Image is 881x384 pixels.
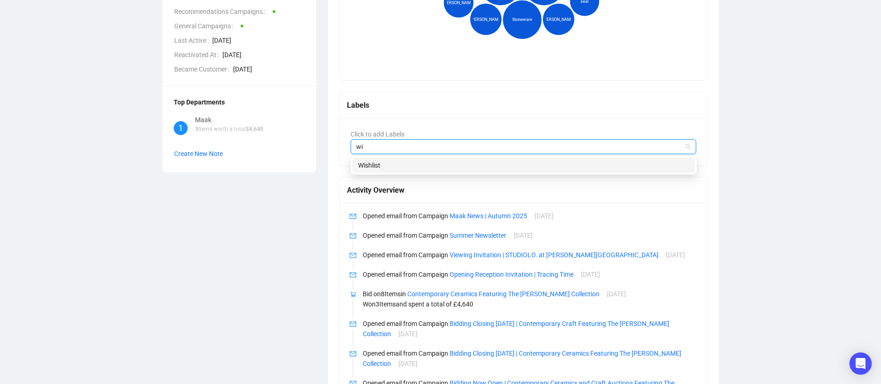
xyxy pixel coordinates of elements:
span: Recommendations Campaigns [174,7,269,17]
span: [DATE] [607,290,626,298]
a: Viewing Invitation | STUDIOLO. at [PERSON_NAME][GEOGRAPHIC_DATA] [450,251,659,259]
span: Stoneware [512,16,532,23]
div: Maak [195,115,263,125]
div: Activity Overview [347,184,700,196]
span: [DATE] [535,212,554,220]
span: mail [350,233,356,239]
span: [DATE] [398,330,418,338]
span: Last Active [174,35,212,46]
div: Open Intercom Messenger [849,352,872,375]
span: mail [350,252,356,259]
a: Maak News | Autumn 2025 [450,212,527,220]
span: Create New Note [174,150,223,157]
span: shopping-cart [350,291,356,298]
p: Opened email from Campaign [363,269,697,280]
div: Labels [347,99,700,111]
div: Wishlist [358,160,689,170]
a: Opening Reception Invitation | Tracing Time [450,271,574,278]
span: [PERSON_NAME] [543,16,574,23]
p: Opened email from Campaign [363,211,697,221]
span: Became Customer [174,64,233,74]
span: 1 [178,122,183,135]
p: Opened email from Campaign [363,250,697,260]
span: 3 [195,126,198,132]
p: Items worth a total [195,125,263,134]
span: Click to add Labels [351,130,405,138]
p: Won 3 Item s and spent a total of £ 4,640 [363,299,697,309]
p: Opened email from Campaign [363,319,697,339]
button: Create New Note [174,146,223,161]
span: [DATE] [398,360,418,367]
div: Top Departments [174,97,305,107]
span: Reactivated At [174,50,222,60]
a: Contemporary Ceramics Featuring The [PERSON_NAME] Collection [407,290,600,298]
span: [DATE] [222,50,305,60]
span: mail [350,272,356,278]
a: Summer Newsletter [450,232,506,239]
span: [DATE] [212,35,305,46]
span: [DATE] [666,251,685,259]
span: [DATE] [514,232,533,239]
p: Opened email from Campaign [363,230,697,241]
a: Bidding Closing [DATE] | Contemporary Craft Featuring The [PERSON_NAME] Collection [363,320,669,338]
p: Opened email from Campaign [363,348,697,369]
span: $ 4,640 [246,126,263,132]
div: Wishlist [352,158,695,173]
span: General Campaigns [174,21,237,31]
p: Bid on 8 Item s in [363,289,697,299]
span: [DATE] [581,271,600,278]
span: [PERSON_NAME] [470,16,501,23]
a: Bidding Closing [DATE] | Contemporary Ceramics Featuring The [PERSON_NAME] Collection [363,350,681,367]
span: mail [350,351,356,357]
span: [DATE] [233,64,305,74]
span: mail [350,213,356,220]
span: mail [350,321,356,327]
